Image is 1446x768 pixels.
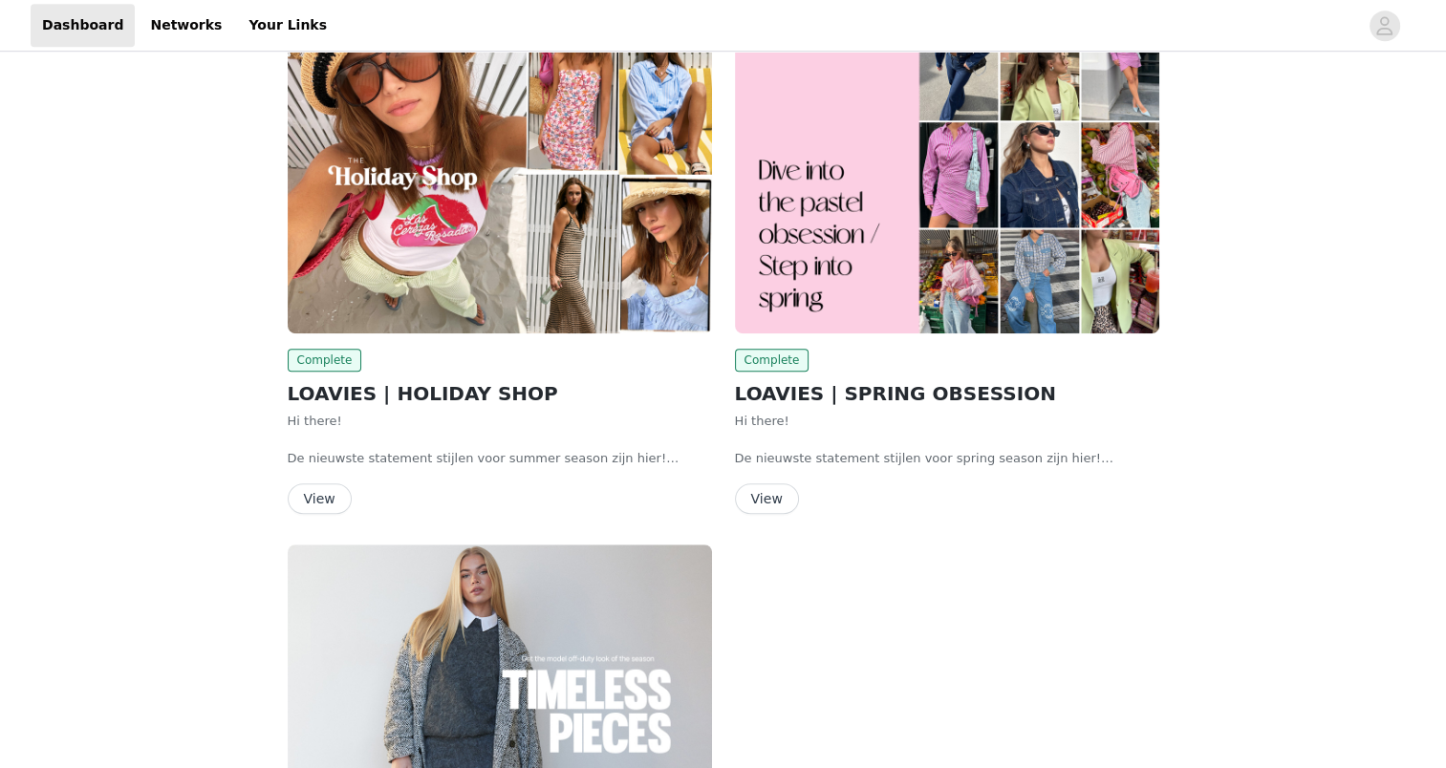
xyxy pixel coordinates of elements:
[288,492,352,506] a: View
[288,412,712,431] p: Hi there!
[1375,11,1393,41] div: avatar
[735,449,1159,468] p: De nieuwste statement stijlen voor spring season zijn hier! [PERSON_NAME] je voor om er dit seizo...
[288,379,712,408] h2: LOAVIES | HOLIDAY SHOP
[735,15,1159,333] img: LOAVIES
[139,4,233,47] a: Networks
[735,412,1159,431] p: Hi there!
[735,379,1159,408] h2: LOAVIES | SPRING OBSESSION
[288,483,352,514] button: View
[237,4,338,47] a: Your Links
[31,4,135,47] a: Dashboard
[288,449,712,468] p: De nieuwste statement stijlen voor summer season zijn hier! [PERSON_NAME] je voor om er dit seizo...
[288,349,362,372] span: Complete
[735,483,799,514] button: View
[735,349,809,372] span: Complete
[735,492,799,506] a: View
[288,15,712,333] img: LOAVIES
